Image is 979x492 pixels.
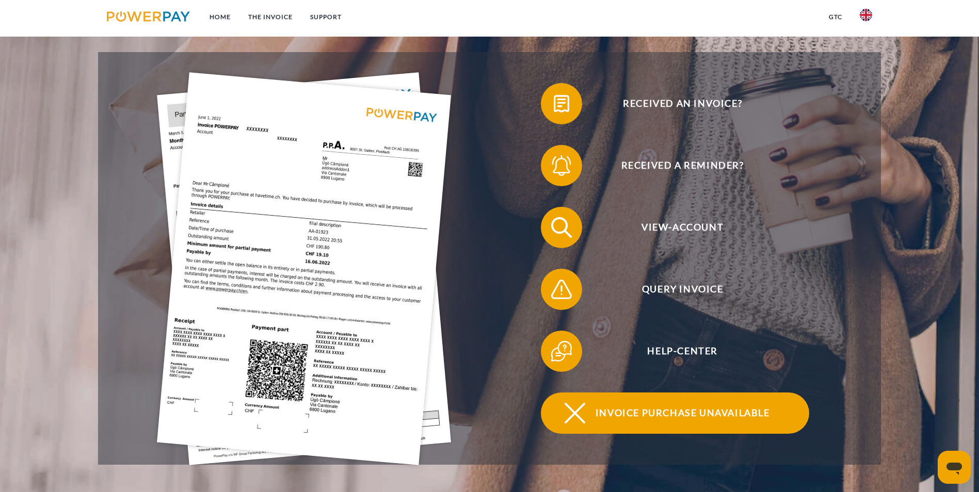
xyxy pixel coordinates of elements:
img: qb_help.svg [549,338,574,364]
iframe: Button to launch messaging window [938,451,971,484]
a: Support [301,8,350,26]
button: Invoice purchase unavailable [541,392,809,434]
span: Query Invoice [556,269,809,310]
span: Received a reminder? [556,145,809,186]
img: en [860,9,872,21]
img: qb_bill.svg [549,91,574,117]
button: Received a reminder? [541,145,809,186]
img: qb_bell.svg [549,153,574,178]
img: logo-powerpay.svg [107,11,190,22]
img: qb_close.svg [562,400,588,426]
button: Received an invoice? [541,83,809,124]
a: THE INVOICE [239,8,301,26]
button: Help-Center [541,331,809,372]
button: View-Account [541,207,809,248]
img: qb_search.svg [549,215,574,240]
img: single_invoice_powerpay_en.jpg [157,72,451,465]
img: qb_warning.svg [549,276,574,302]
a: Home [201,8,239,26]
span: Help-Center [556,331,809,372]
span: Invoice purchase unavailable [556,392,809,434]
span: Received an invoice? [556,83,809,124]
span: View-Account [556,207,809,248]
a: GTC [820,8,851,26]
button: Query Invoice [541,269,809,310]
